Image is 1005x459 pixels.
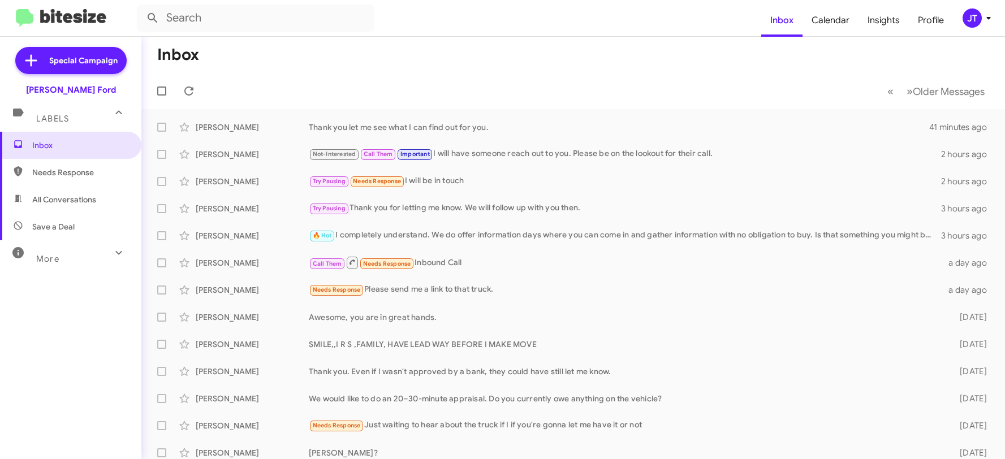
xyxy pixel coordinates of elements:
[941,149,996,160] div: 2 hours ago
[196,230,309,241] div: [PERSON_NAME]
[363,260,411,267] span: Needs Response
[881,80,991,103] nav: Page navigation example
[313,177,346,185] span: Try Pausing
[15,47,127,74] a: Special Campaign
[196,339,309,350] div: [PERSON_NAME]
[313,205,346,212] span: Try Pausing
[929,122,996,133] div: 41 minutes ago
[943,447,996,458] div: [DATE]
[913,85,985,98] span: Older Messages
[943,257,996,269] div: a day ago
[196,176,309,187] div: [PERSON_NAME]
[36,254,59,264] span: More
[309,148,941,161] div: I will have someone reach out to you. Please be on the lookout for their call.
[32,140,128,151] span: Inbox
[26,84,116,96] div: [PERSON_NAME] Ford
[943,311,996,323] div: [DATE]
[400,150,430,158] span: Important
[909,4,953,37] a: Profile
[309,419,943,432] div: Just waiting to hear about the truck if I if you're gonna let me have it or not
[313,150,356,158] span: Not-Interested
[953,8,993,28] button: JT
[32,194,96,205] span: All Conversations
[32,167,128,178] span: Needs Response
[196,311,309,323] div: [PERSON_NAME]
[196,366,309,377] div: [PERSON_NAME]
[943,393,996,404] div: [DATE]
[353,177,401,185] span: Needs Response
[196,284,309,296] div: [PERSON_NAME]
[309,393,943,404] div: We would like to do an 20–30-minute appraisal. Do you currently owe anything on the vehicle?
[943,366,996,377] div: [DATE]
[196,149,309,160] div: [PERSON_NAME]
[309,311,943,323] div: Awesome, you are in great hands.
[137,5,374,32] input: Search
[859,4,909,37] a: Insights
[887,84,894,98] span: «
[309,366,943,377] div: Thank you. Even if I wasn't approved by a bank, they could have still let me know.
[36,114,69,124] span: Labels
[941,176,996,187] div: 2 hours ago
[803,4,859,37] a: Calendar
[309,256,943,270] div: Inbound Call
[943,339,996,350] div: [DATE]
[309,283,943,296] div: Please send me a link to that truck.
[196,203,309,214] div: [PERSON_NAME]
[196,393,309,404] div: [PERSON_NAME]
[313,286,361,293] span: Needs Response
[881,80,900,103] button: Previous
[49,55,118,66] span: Special Campaign
[941,203,996,214] div: 3 hours ago
[196,122,309,133] div: [PERSON_NAME]
[963,8,982,28] div: JT
[309,339,943,350] div: SMILE,,I R S ,FAMILY, HAVE LEAD WAY BEFORE I MAKE MOVE
[32,221,75,232] span: Save a Deal
[900,80,991,103] button: Next
[761,4,803,37] a: Inbox
[157,46,199,64] h1: Inbox
[313,232,332,239] span: 🔥 Hot
[309,447,943,458] div: [PERSON_NAME]?
[309,202,941,215] div: Thank you for letting me know. We will follow up with you then.
[313,260,342,267] span: Call Them
[196,257,309,269] div: [PERSON_NAME]
[309,175,941,188] div: I will be in touch
[196,447,309,458] div: [PERSON_NAME]
[196,420,309,431] div: [PERSON_NAME]
[313,422,361,429] span: Needs Response
[907,84,913,98] span: »
[309,229,941,242] div: I completely understand. We do offer information days where you can come in and gather informatio...
[364,150,393,158] span: Call Them
[309,122,929,133] div: Thank you let me see what I can find out for you.
[943,420,996,431] div: [DATE]
[943,284,996,296] div: a day ago
[941,230,996,241] div: 3 hours ago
